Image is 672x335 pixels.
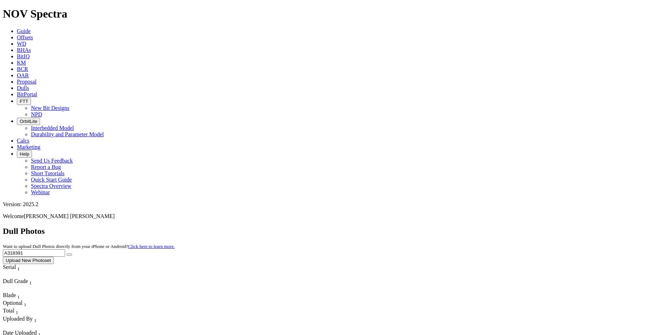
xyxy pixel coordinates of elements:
a: Calcs [17,138,30,144]
a: KM [17,60,26,66]
span: Optional [3,300,22,306]
a: Quick Start Guide [31,177,72,183]
sub: 1 [17,294,20,300]
a: Interbedded Model [31,125,74,131]
div: Column Menu [3,286,52,292]
span: Sort None [17,264,20,270]
sub: 1 [30,280,32,285]
a: BCR [17,66,28,72]
a: Send Us Feedback [31,158,73,164]
span: Sort None [16,308,18,314]
a: Marketing [17,144,40,150]
div: Version: 2025.2 [3,201,669,208]
a: Webinar [31,189,50,195]
div: Optional Sort None [3,300,27,308]
div: Sort None [3,300,27,308]
div: Sort None [3,278,52,292]
a: BitPortal [17,91,37,97]
span: Sort None [17,292,20,298]
span: Help [20,151,29,157]
div: Column Menu [3,272,33,278]
a: Offsets [17,34,33,40]
sub: 1 [24,302,26,307]
a: Click here to learn more. [128,244,175,249]
span: [PERSON_NAME] [PERSON_NAME] [24,213,115,219]
a: NPD [31,111,42,117]
a: BitIQ [17,53,30,59]
div: Blade Sort None [3,292,27,300]
span: Uploaded By [3,316,33,322]
a: BHAs [17,47,31,53]
button: OrbitLite [17,118,40,125]
a: Report a Bug [31,164,61,170]
p: Welcome [3,213,669,219]
sub: 1 [16,310,18,315]
h1: NOV Spectra [3,7,669,20]
a: Durability and Parameter Model [31,131,104,137]
span: Serial [3,264,16,270]
a: OAR [17,72,29,78]
span: Dull Grade [3,278,28,284]
div: Uploaded By Sort None [3,316,69,323]
div: Sort None [3,264,33,278]
div: Sort None [3,292,27,300]
button: Help [17,150,32,158]
a: Guide [17,28,31,34]
div: Sort None [3,308,27,315]
a: WD [17,41,26,47]
button: FTT [17,98,31,105]
div: Sort None [3,316,69,330]
div: Column Menu [3,323,69,330]
div: Serial Sort None [3,264,33,272]
span: Sort None [34,316,37,322]
a: Spectra Overview [31,183,71,189]
button: Upload New Photoset [3,257,54,264]
span: OrbitLite [20,119,37,124]
a: Short Tutorials [31,170,65,176]
a: Dulls [17,85,29,91]
sub: 1 [17,266,20,271]
span: FTT [20,99,28,104]
span: Total [3,308,14,314]
a: New Bit Designs [31,105,69,111]
small: Want to upload Dull Photos directly from your iPhone or Android? [3,244,175,249]
a: Proposal [17,79,37,85]
div: Dull Grade Sort None [3,278,52,286]
input: Search Serial Number [3,249,65,257]
sub: 1 [34,318,37,323]
h2: Dull Photos [3,226,669,236]
span: Blade [3,292,16,298]
div: Total Sort None [3,308,27,315]
span: Sort None [24,300,26,306]
span: Sort None [30,278,32,284]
